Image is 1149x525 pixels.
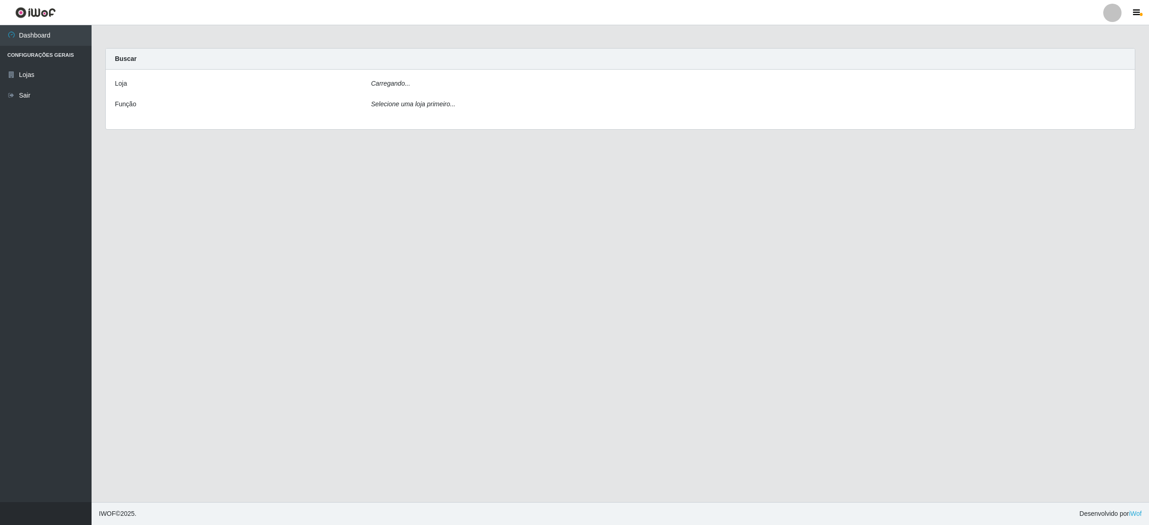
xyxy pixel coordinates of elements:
[115,99,136,109] label: Função
[115,55,136,62] strong: Buscar
[1079,509,1142,519] span: Desenvolvido por
[371,80,411,87] i: Carregando...
[371,100,455,108] i: Selecione uma loja primeiro...
[15,7,56,18] img: CoreUI Logo
[1129,510,1142,517] a: iWof
[115,79,127,88] label: Loja
[99,510,116,517] span: IWOF
[99,509,136,519] span: © 2025 .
